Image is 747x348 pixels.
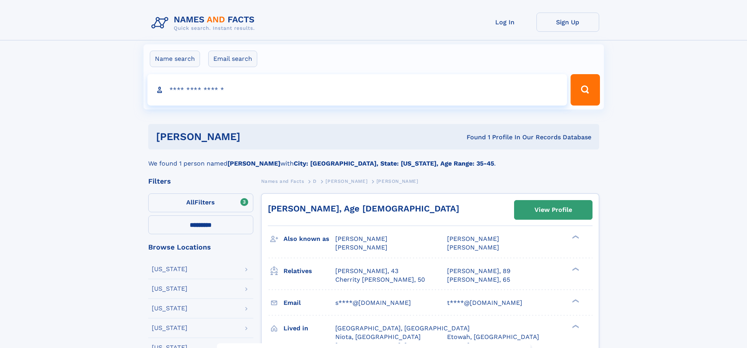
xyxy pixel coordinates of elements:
a: [PERSON_NAME], 65 [447,275,510,284]
span: [PERSON_NAME] [447,244,499,251]
div: [US_STATE] [152,325,187,331]
a: D [313,176,317,186]
span: [PERSON_NAME] [376,179,418,184]
a: Names and Facts [261,176,304,186]
div: Browse Locations [148,244,253,251]
button: Search Button [571,74,600,106]
div: [US_STATE] [152,305,187,312]
a: Log In [474,13,536,32]
div: ❯ [570,235,580,240]
div: ❯ [570,324,580,329]
div: Found 1 Profile In Our Records Database [353,133,591,142]
a: Sign Up [536,13,599,32]
img: Logo Names and Facts [148,13,261,34]
h3: Lived in [284,322,335,335]
h3: Also known as [284,232,335,246]
span: [PERSON_NAME] [325,179,367,184]
span: [PERSON_NAME] [335,244,387,251]
a: View Profile [514,200,592,219]
span: [PERSON_NAME] [335,235,387,242]
b: City: [GEOGRAPHIC_DATA], State: [US_STATE], Age Range: 35-45 [294,160,494,167]
label: Name search [150,51,200,67]
h3: Email [284,296,335,310]
div: ❯ [570,298,580,303]
h3: Relatives [284,264,335,278]
label: Filters [148,193,253,212]
div: [US_STATE] [152,286,187,292]
span: [GEOGRAPHIC_DATA], [GEOGRAPHIC_DATA] [335,324,470,332]
a: [PERSON_NAME] [325,176,367,186]
div: ❯ [570,266,580,271]
span: D [313,179,317,184]
span: Niota, [GEOGRAPHIC_DATA] [335,333,421,341]
div: Filters [148,178,253,185]
input: search input [147,74,567,106]
div: We found 1 person named with . [148,149,599,168]
label: Email search [208,51,257,67]
a: Cherrity [PERSON_NAME], 50 [335,275,425,284]
span: All [186,199,194,206]
a: [PERSON_NAME], Age [DEMOGRAPHIC_DATA] [268,204,459,213]
b: [PERSON_NAME] [227,160,280,167]
h1: [PERSON_NAME] [156,132,354,142]
a: [PERSON_NAME], 89 [447,267,511,275]
div: [US_STATE] [152,266,187,272]
a: [PERSON_NAME], 43 [335,267,398,275]
div: View Profile [534,201,572,219]
span: Etowah, [GEOGRAPHIC_DATA] [447,333,539,341]
span: [PERSON_NAME] [447,235,499,242]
